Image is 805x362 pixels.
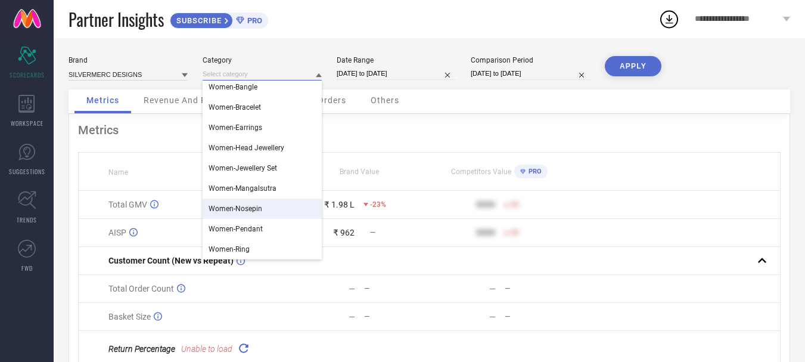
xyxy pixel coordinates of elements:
[209,245,250,253] span: Women-Ring
[203,178,322,199] div: Women-Mangalsutra
[209,225,263,233] span: Women-Pendant
[333,228,355,237] div: ₹ 962
[209,205,262,213] span: Women-Nosepin
[170,10,268,29] a: SUBSCRIBEPRO
[209,83,257,91] span: Women-Bangle
[370,228,375,237] span: —
[209,103,261,112] span: Women-Bracelet
[349,312,355,321] div: —
[658,8,680,30] div: Open download list
[108,312,151,321] span: Basket Size
[209,123,262,132] span: Women-Earrings
[203,97,322,117] div: Women-Bracelet
[203,138,322,158] div: Women-Head Jewellery
[505,284,569,293] div: —
[209,144,284,152] span: Women-Head Jewellery
[337,56,456,64] div: Date Range
[108,168,128,177] span: Name
[337,67,456,80] input: Select date range
[69,56,188,64] div: Brand
[489,312,496,321] div: —
[476,228,495,237] div: 9999
[10,70,45,79] span: SCORECARDS
[505,313,569,321] div: —
[9,167,45,176] span: SUGGESTIONS
[526,168,542,175] span: PRO
[203,68,322,81] input: Select category
[471,67,590,80] input: Select comparison period
[203,56,322,64] div: Category
[108,284,174,293] span: Total Order Count
[108,256,234,265] span: Customer Count (New vs Repeat)
[209,164,277,172] span: Women-Jewellery Set
[181,344,232,354] span: Unable to load
[364,284,428,293] div: —
[170,16,225,25] span: SUBSCRIBE
[370,200,386,209] span: -23%
[78,123,781,137] div: Metrics
[108,344,175,354] span: Return Percentage
[235,340,252,357] div: Reload "Return Percentage "
[471,56,590,64] div: Comparison Period
[21,264,33,273] span: FWD
[203,117,322,138] div: Women-Earrings
[605,56,661,76] button: APPLY
[476,200,495,209] div: 9999
[203,219,322,239] div: Women-Pendant
[108,228,126,237] span: AISP
[349,284,355,293] div: —
[244,16,262,25] span: PRO
[451,168,511,176] span: Competitors Value
[203,158,322,178] div: Women-Jewellery Set
[340,168,379,176] span: Brand Value
[144,95,231,105] span: Revenue And Pricing
[209,184,276,193] span: Women-Mangalsutra
[364,313,428,321] div: —
[108,200,147,209] span: Total GMV
[203,199,322,219] div: Women-Nosepin
[371,95,399,105] span: Others
[511,228,519,237] span: 50
[511,200,519,209] span: 50
[17,215,37,224] span: TRENDS
[69,7,164,32] span: Partner Insights
[86,95,119,105] span: Metrics
[203,239,322,259] div: Women-Ring
[11,119,43,128] span: WORKSPACE
[324,200,355,209] div: ₹ 1.98 L
[203,77,322,97] div: Women-Bangle
[489,284,496,293] div: —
